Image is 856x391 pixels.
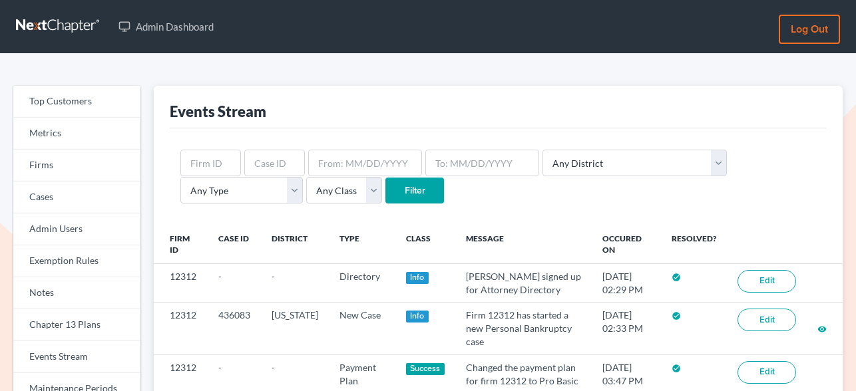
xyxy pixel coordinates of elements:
td: 436083 [208,303,261,354]
i: visibility [817,325,827,334]
input: To: MM/DD/YYYY [425,150,539,176]
th: Occured On [592,225,661,264]
th: District [261,225,329,264]
th: Case ID [208,225,261,264]
input: Filter [385,178,444,204]
a: Top Customers [13,86,140,118]
a: Firms [13,150,140,182]
a: visibility [817,323,827,334]
th: Type [329,225,395,264]
a: Edit [738,361,796,384]
th: Firm ID [154,225,208,264]
a: Chapter 13 Plans [13,309,140,341]
th: Message [455,225,592,264]
i: check_circle [672,364,681,373]
td: New Case [329,303,395,354]
td: [US_STATE] [261,303,329,354]
i: check_circle [672,311,681,321]
td: Firm 12312 has started a new Personal Bankruptcy case [455,303,592,354]
a: Metrics [13,118,140,150]
td: [DATE] 02:29 PM [592,264,661,303]
td: - [208,264,261,303]
i: check_circle [672,273,681,282]
input: Case ID [244,150,305,176]
input: From: MM/DD/YYYY [308,150,422,176]
div: Events Stream [170,102,266,121]
td: - [261,264,329,303]
a: Admin Dashboard [112,15,220,39]
div: Success [406,363,445,375]
td: 12312 [154,303,208,354]
a: Admin Users [13,213,140,245]
td: [DATE] 02:33 PM [592,303,661,354]
input: Firm ID [180,150,241,176]
a: Edit [738,309,796,331]
td: Directory [329,264,395,303]
a: Log out [779,15,840,44]
a: Notes [13,277,140,309]
th: Class [395,225,455,264]
div: Info [406,272,429,284]
a: Cases [13,182,140,213]
a: Exemption Rules [13,245,140,277]
th: Resolved? [661,225,727,264]
div: Info [406,311,429,323]
a: Events Stream [13,341,140,373]
td: [PERSON_NAME] signed up for Attorney Directory [455,264,592,303]
td: 12312 [154,264,208,303]
a: Edit [738,270,796,293]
